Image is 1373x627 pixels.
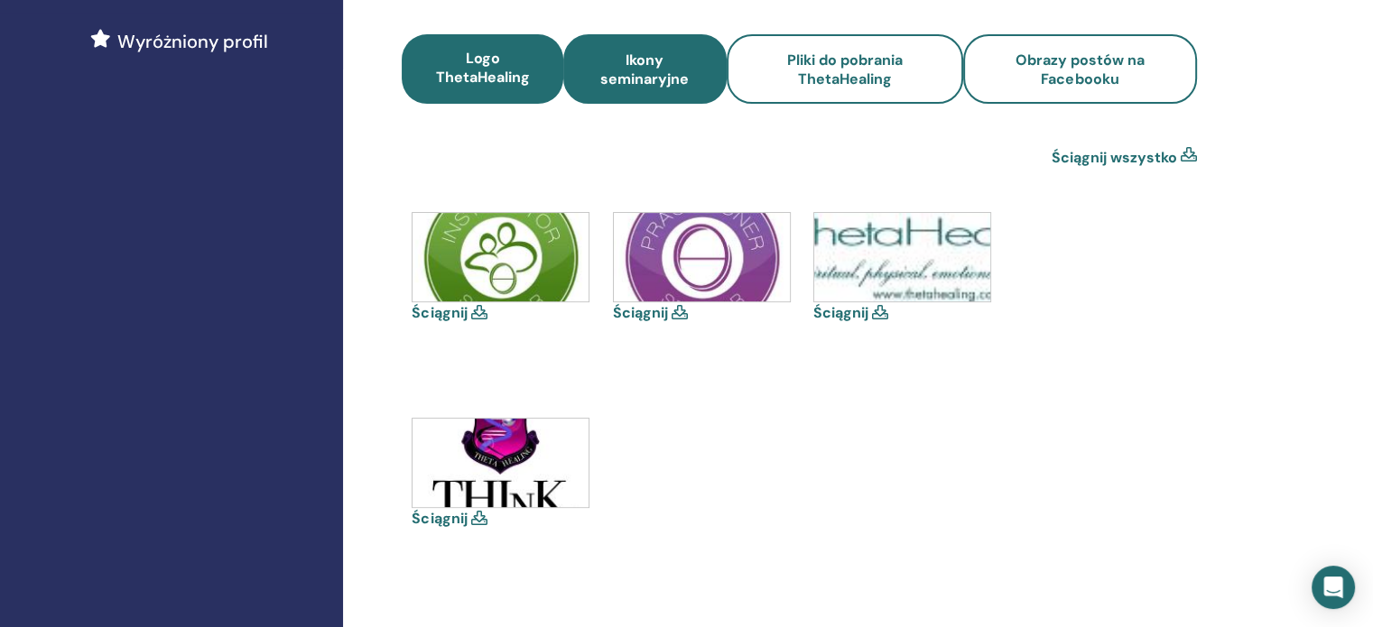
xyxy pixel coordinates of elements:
[413,419,589,507] img: think-shield.jpg
[787,51,903,88] span: Pliki do pobrania ThetaHealing
[412,303,467,322] a: Ściągnij
[563,34,727,104] a: Ikony seminaryjne
[117,28,268,55] span: Wyróżniony profil
[1052,147,1177,169] a: Ściągnij wszystko
[412,509,467,528] a: Ściągnij
[614,213,790,301] img: icons-practitioner.jpg
[1016,51,1145,88] span: Obrazy postów na Facebooku
[588,51,702,88] span: Ikony seminaryjne
[613,303,668,322] a: Ściągnij
[814,213,990,301] img: thetahealing-logo-a-copy.jpg
[813,303,868,322] a: Ściągnij
[963,34,1197,104] a: Obrazy postów na Facebooku
[727,34,963,104] a: Pliki do pobrania ThetaHealing
[402,34,563,104] a: Logo ThetaHealing
[413,213,589,301] img: icons-instructor.jpg
[436,49,530,87] span: Logo ThetaHealing
[1312,566,1355,609] div: Open Intercom Messenger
